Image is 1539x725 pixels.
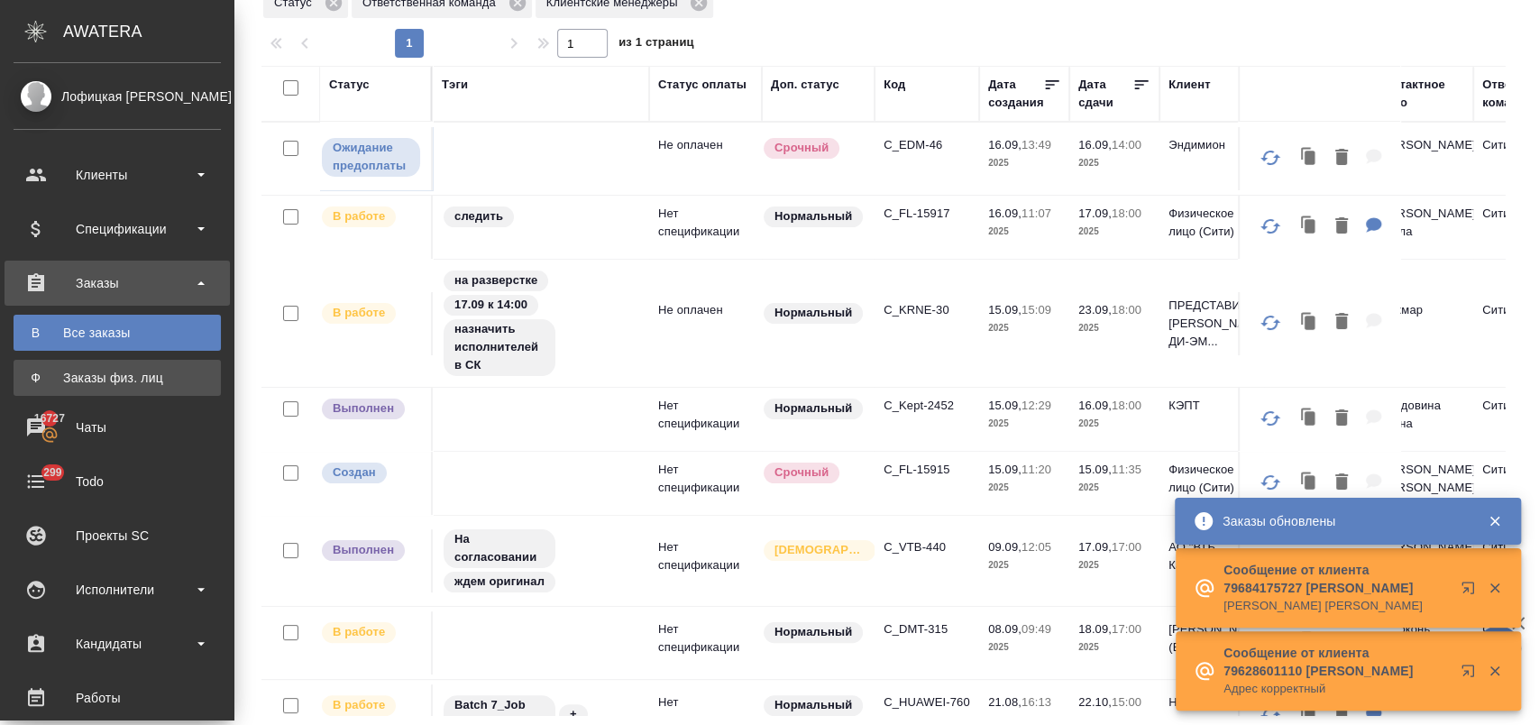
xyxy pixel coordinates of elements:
p: 13:49 [1021,138,1051,151]
p: 17.09, [1078,206,1112,220]
p: 15.09, [988,399,1021,412]
p: следить [454,207,503,225]
p: 17:00 [1112,540,1141,554]
span: 299 [32,463,73,482]
p: C_FL-15915 [884,461,970,479]
p: 17.09 к 14:00 [454,296,527,314]
p: 2025 [1078,154,1150,172]
div: Выставляет ПМ после принятия заказа от КМа [320,620,422,645]
div: Лофицкая [PERSON_NAME] [14,87,221,106]
p: 2025 [988,154,1060,172]
td: Не оплачен [649,292,762,355]
p: Срочный [774,463,829,482]
div: Выставляется автоматически при создании заказа [320,461,422,485]
div: Код [884,76,905,94]
p: Нормальный [774,304,852,322]
span: из 1 страниц [618,32,694,58]
td: Нет спецификации [649,196,762,259]
p: 18:00 [1112,399,1141,412]
p: 2025 [1078,479,1150,497]
p: 22.10, [1078,695,1112,709]
div: Выставляется автоматически, если на указанный объем услуг необходимо больше времени в стандартном... [762,136,866,161]
button: Обновить [1249,205,1292,248]
p: 15.09, [988,463,1021,476]
p: 15:00 [1112,695,1141,709]
div: Заказы обновлены [1223,512,1461,530]
p: 11:20 [1021,463,1051,476]
td: Нет спецификации [649,611,762,675]
p: КЭПТ [1168,397,1255,415]
button: Клонировать [1292,304,1326,341]
p: Huawei [1168,693,1255,711]
div: Статус оплаты [658,76,747,94]
p: 23.09, [1078,303,1112,317]
p: 15.09, [1078,463,1112,476]
button: Клонировать [1292,208,1326,245]
p: 2025 [988,415,1060,433]
p: C_Kept-2452 [884,397,970,415]
p: Физическое лицо (Сити) [1168,461,1255,497]
td: [PERSON_NAME] [PERSON_NAME] [1369,452,1473,515]
a: Проекты SC [5,513,230,558]
div: Выставляется автоматически для первых 3 заказов нового контактного лица. Особое внимание [762,538,866,563]
a: Работы [5,675,230,720]
div: Клиенты [14,161,221,188]
p: 16.09, [1078,138,1112,151]
p: Сообщение от клиента 79628601110 [PERSON_NAME] [1223,644,1449,680]
button: Клонировать [1292,464,1326,501]
p: 17:00 [1112,622,1141,636]
p: ждем оригинал [454,573,545,591]
div: Все заказы [23,324,212,342]
p: ПРЕДСТАВИТЕЛЬСТВО [PERSON_NAME] ДИ-ЭМ... [1168,297,1255,351]
div: Дата сдачи [1078,76,1132,112]
div: Кандидаты [14,630,221,657]
div: следить [442,205,640,229]
button: Закрыть [1476,513,1513,529]
p: + [570,705,577,723]
button: Удалить [1326,208,1357,245]
p: Срочный [774,139,829,157]
p: Сообщение от клиента 79684175727 [PERSON_NAME] [1223,561,1449,597]
td: [PERSON_NAME] Виола [1369,196,1473,259]
button: Закрыть [1476,663,1513,679]
p: 2025 [988,638,1060,656]
p: на разверстке [454,271,537,289]
p: 12:05 [1021,540,1051,554]
p: 15:09 [1021,303,1051,317]
p: 18.09, [1078,622,1112,636]
button: Клонировать [1292,400,1326,437]
p: Ожидание предоплаты [333,139,409,175]
p: 11:07 [1021,206,1051,220]
p: 2025 [988,319,1060,337]
p: Адрес корректный [1223,680,1449,698]
p: В работе [333,696,385,714]
p: 15.09, [988,303,1021,317]
p: 16:13 [1021,695,1051,709]
p: Нормальный [774,399,852,418]
div: Заказы [14,270,221,297]
div: Статус по умолчанию для стандартных заказов [762,693,866,718]
p: C_HUAWEI-760 [884,693,970,711]
p: C_KRNE-30 [884,301,970,319]
p: 2025 [988,556,1060,574]
button: Обновить [1249,397,1292,440]
p: Нормальный [774,207,852,225]
p: Выполнен [333,399,394,418]
p: 2025 [1078,223,1150,241]
div: Проекты SC [14,522,221,549]
div: Доп. статус [771,76,839,94]
a: ФЗаказы физ. лиц [14,360,221,396]
p: Нормальный [774,696,852,714]
a: 299Todo [5,459,230,504]
div: Заказы физ. лиц [23,369,212,387]
button: Открыть в новой вкладке [1450,570,1493,613]
p: Создан [333,463,376,482]
p: 16.09, [988,206,1021,220]
p: Физическое лицо (Сити) [1168,205,1255,241]
p: 18:00 [1112,206,1141,220]
p: 09:49 [1021,622,1051,636]
div: Выставляет ПМ после принятия заказа от КМа [320,693,422,718]
div: Статус по умолчанию для стандартных заказов [762,620,866,645]
p: Выполнен [333,541,394,559]
button: Обновить [1249,301,1292,344]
